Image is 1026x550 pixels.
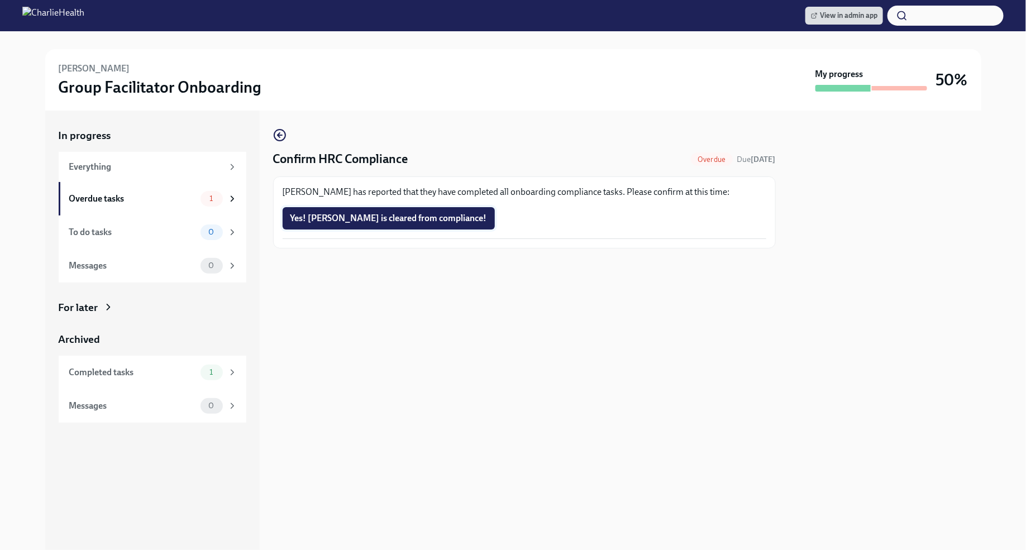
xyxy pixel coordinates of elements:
[59,356,246,389] a: Completed tasks1
[203,194,219,203] span: 1
[59,332,246,347] a: Archived
[59,389,246,423] a: Messages0
[59,63,130,75] h6: [PERSON_NAME]
[69,226,196,238] div: To do tasks
[69,400,196,412] div: Messages
[59,216,246,249] a: To do tasks0
[751,155,776,164] strong: [DATE]
[69,161,223,173] div: Everything
[805,7,883,25] a: View in admin app
[283,207,495,229] button: Yes! [PERSON_NAME] is cleared from compliance!
[22,7,84,25] img: CharlieHealth
[59,182,246,216] a: Overdue tasks1
[811,10,877,21] span: View in admin app
[290,213,487,224] span: Yes! [PERSON_NAME] is cleared from compliance!
[69,366,196,379] div: Completed tasks
[936,70,968,90] h3: 50%
[59,77,262,97] h3: Group Facilitator Onboarding
[202,228,221,236] span: 0
[202,261,221,270] span: 0
[59,128,246,143] a: In progress
[69,193,196,205] div: Overdue tasks
[273,151,408,168] h4: Confirm HRC Compliance
[283,186,766,198] p: [PERSON_NAME] has reported that they have completed all onboarding compliance tasks. Please confi...
[737,155,776,164] span: Due
[203,368,219,376] span: 1
[59,249,246,283] a: Messages0
[737,154,776,165] span: September 29th, 2025 09:00
[59,152,246,182] a: Everything
[69,260,196,272] div: Messages
[59,300,98,315] div: For later
[691,155,732,164] span: Overdue
[815,68,863,80] strong: My progress
[59,300,246,315] a: For later
[202,401,221,410] span: 0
